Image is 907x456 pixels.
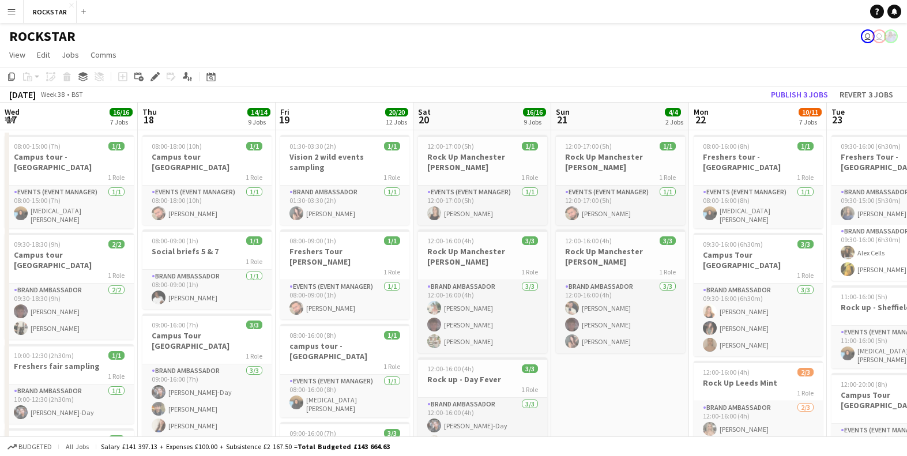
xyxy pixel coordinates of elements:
[280,341,409,361] h3: campus tour - [GEOGRAPHIC_DATA]
[37,50,50,60] span: Edit
[841,292,887,301] span: 11:00-16:00 (5h)
[152,236,198,245] span: 08:00-09:00 (1h)
[797,240,814,248] span: 3/3
[418,280,547,353] app-card-role: Brand Ambassador3/312:00-16:00 (4h)[PERSON_NAME][PERSON_NAME][PERSON_NAME]
[884,29,898,43] app-user-avatar: Lucy Hillier
[565,142,612,150] span: 12:00-17:00 (5h)
[246,173,262,182] span: 1 Role
[247,108,270,116] span: 14/14
[14,240,61,248] span: 09:30-18:30 (9h)
[280,324,409,417] app-job-card: 08:00-16:00 (8h)1/1campus tour - [GEOGRAPHIC_DATA]1 RoleEvents (Event Manager)1/108:00-16:00 (8h)...
[665,118,683,126] div: 2 Jobs
[108,271,125,280] span: 1 Role
[280,280,409,319] app-card-role: Events (Event Manager)1/108:00-09:00 (1h)[PERSON_NAME]
[289,142,336,150] span: 01:30-03:30 (2h)
[246,257,262,266] span: 1 Role
[797,389,814,397] span: 1 Role
[797,173,814,182] span: 1 Role
[110,118,132,126] div: 7 Jobs
[5,107,20,117] span: Wed
[141,113,157,126] span: 18
[246,352,262,360] span: 1 Role
[872,29,886,43] app-user-avatar: Ed Harvey
[694,135,823,228] div: 08:00-16:00 (8h)1/1Freshers tour - [GEOGRAPHIC_DATA]1 RoleEvents (Event Manager)1/108:00-16:00 (8...
[841,142,901,150] span: 09:30-16:00 (6h30m)
[694,284,823,356] app-card-role: Brand Ambassador3/309:30-16:00 (6h30m)[PERSON_NAME][PERSON_NAME][PERSON_NAME]
[383,362,400,371] span: 1 Role
[418,374,547,385] h3: Rock up - Day Fever
[108,142,125,150] span: 1/1
[703,142,750,150] span: 08:00-16:00 (8h)
[142,107,157,117] span: Thu
[521,385,538,394] span: 1 Role
[6,440,54,453] button: Budgeted
[9,89,36,100] div: [DATE]
[5,186,134,228] app-card-role: Events (Event Manager)1/108:00-15:00 (7h)[MEDICAL_DATA][PERSON_NAME]
[703,368,750,376] span: 12:00-16:00 (4h)
[694,152,823,172] h3: Freshers tour - [GEOGRAPHIC_DATA]
[659,267,676,276] span: 1 Role
[524,118,545,126] div: 9 Jobs
[18,443,52,451] span: Budgeted
[142,270,272,309] app-card-role: Brand Ambassador1/108:00-09:00 (1h)[PERSON_NAME]
[830,113,845,126] span: 23
[5,284,134,340] app-card-role: Brand Ambassador2/209:30-18:30 (9h)[PERSON_NAME][PERSON_NAME]
[565,236,612,245] span: 12:00-16:00 (4h)
[57,47,84,62] a: Jobs
[384,429,400,438] span: 3/3
[246,236,262,245] span: 1/1
[246,321,262,329] span: 3/3
[86,47,121,62] a: Comms
[694,107,709,117] span: Mon
[418,135,547,225] app-job-card: 12:00-17:00 (5h)1/1Rock Up Manchester [PERSON_NAME]1 RoleEvents (Event Manager)1/112:00-17:00 (5h...
[418,186,547,225] app-card-role: Events (Event Manager)1/112:00-17:00 (5h)[PERSON_NAME]
[556,186,685,225] app-card-role: Events (Event Manager)1/112:00-17:00 (5h)[PERSON_NAME]
[62,50,79,60] span: Jobs
[766,87,833,102] button: Publish 3 jobs
[797,368,814,376] span: 2/3
[418,246,547,267] h3: Rock Up Manchester [PERSON_NAME]
[556,135,685,225] div: 12:00-17:00 (5h)1/1Rock Up Manchester [PERSON_NAME]1 RoleEvents (Event Manager)1/112:00-17:00 (5h...
[831,107,845,117] span: Tue
[692,113,709,126] span: 22
[5,47,30,62] a: View
[3,113,20,126] span: 17
[556,280,685,353] app-card-role: Brand Ambassador3/312:00-16:00 (4h)[PERSON_NAME][PERSON_NAME][PERSON_NAME]
[142,229,272,309] app-job-card: 08:00-09:00 (1h)1/1Social briefs 5 & 71 RoleBrand Ambassador1/108:00-09:00 (1h)[PERSON_NAME]
[418,229,547,353] div: 12:00-16:00 (4h)3/3Rock Up Manchester [PERSON_NAME]1 RoleBrand Ambassador3/312:00-16:00 (4h)[PERS...
[152,321,198,329] span: 09:00-16:00 (7h)
[289,429,336,438] span: 09:00-16:00 (7h)
[5,344,134,424] app-job-card: 10:00-12:30 (2h30m)1/1Freshers fair sampling1 RoleBrand Ambassador1/110:00-12:30 (2h30m)[PERSON_N...
[427,142,474,150] span: 12:00-17:00 (5h)
[383,267,400,276] span: 1 Role
[799,108,822,116] span: 10/11
[797,142,814,150] span: 1/1
[142,135,272,225] div: 08:00-18:00 (10h)1/1Campus tour [GEOGRAPHIC_DATA]1 RoleEvents (Event Manager)1/108:00-18:00 (10h)...
[5,152,134,172] h3: Campus tour - [GEOGRAPHIC_DATA]
[385,108,408,116] span: 20/20
[101,442,390,451] div: Salary £141 397.13 + Expenses £100.00 + Subsistence £2 167.50 =
[386,118,408,126] div: 12 Jobs
[14,435,61,444] span: 11:00-16:00 (5h)
[521,267,538,276] span: 1 Role
[427,364,474,373] span: 12:00-16:00 (4h)
[14,351,74,360] span: 10:00-12:30 (2h30m)
[554,113,570,126] span: 21
[279,113,289,126] span: 19
[427,236,474,245] span: 12:00-16:00 (4h)
[835,87,898,102] button: Revert 3 jobs
[694,186,823,228] app-card-role: Events (Event Manager)1/108:00-16:00 (8h)[MEDICAL_DATA][PERSON_NAME]
[522,364,538,373] span: 3/3
[246,142,262,150] span: 1/1
[280,152,409,172] h3: Vision 2 wild events sampling
[799,118,821,126] div: 7 Jobs
[142,152,272,172] h3: Campus tour [GEOGRAPHIC_DATA]
[5,233,134,340] app-job-card: 09:30-18:30 (9h)2/2Campus tour [GEOGRAPHIC_DATA]1 RoleBrand Ambassador2/209:30-18:30 (9h)[PERSON_...
[280,246,409,267] h3: Freshers Tour [PERSON_NAME]
[9,50,25,60] span: View
[32,47,55,62] a: Edit
[9,28,76,45] h1: ROCKSTAR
